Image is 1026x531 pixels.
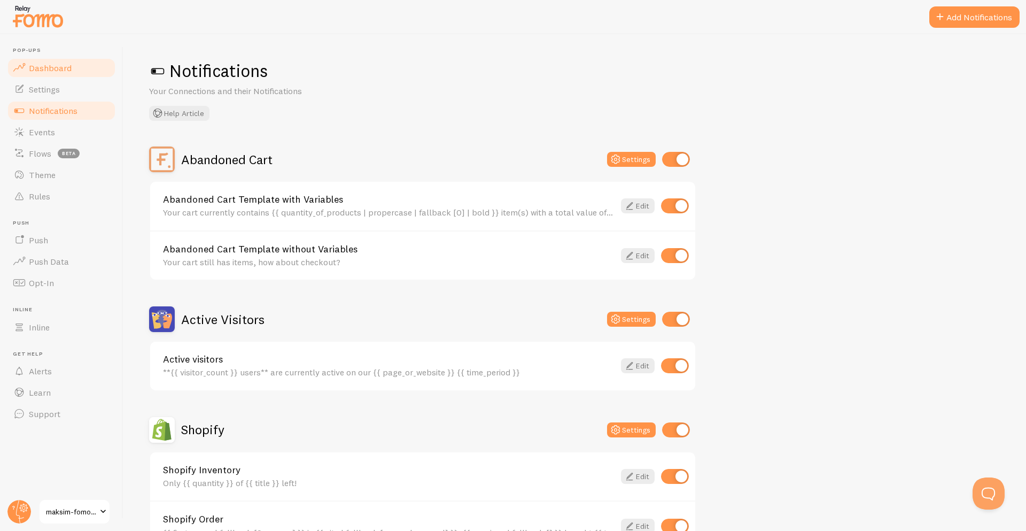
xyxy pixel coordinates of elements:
a: Active visitors [163,355,615,364]
span: Learn [29,387,51,398]
a: Learn [6,382,116,403]
a: Events [6,121,116,143]
span: Inline [29,322,50,333]
span: Notifications [29,105,77,116]
h2: Shopify [181,421,224,438]
span: Rules [29,191,50,202]
p: Your Connections and their Notifications [149,85,406,97]
a: Edit [621,198,655,213]
h2: Abandoned Cart [181,151,273,168]
span: Alerts [29,366,52,376]
span: Push [29,235,48,245]
a: Alerts [6,360,116,382]
span: Get Help [13,351,116,358]
a: Edit [621,469,655,484]
a: Shopify Inventory [163,465,615,475]
span: Flows [29,148,51,159]
a: Shopify Order [163,514,615,524]
button: Help Article [149,106,209,121]
a: Inline [6,317,116,338]
a: Opt-In [6,272,116,294]
h2: Active Visitors [181,311,265,328]
img: Active Visitors [149,306,175,332]
a: Edit [621,248,655,263]
span: beta [58,149,80,158]
span: Push [13,220,116,227]
span: Events [29,127,55,137]
iframe: Help Scout Beacon - Open [973,478,1005,510]
a: Settings [6,79,116,100]
div: Your cart currently contains {{ quantity_of_products | propercase | fallback [0] | bold }} item(s... [163,207,615,217]
img: Shopify [149,417,175,443]
a: Rules [6,186,116,207]
img: Abandoned Cart [149,147,175,172]
a: Support [6,403,116,425]
h1: Notifications [149,60,1000,82]
span: Settings [29,84,60,95]
a: maksim-fomo-dev-store [38,499,111,525]
a: Edit [621,358,655,373]
div: Only {{ quantity }} of {{ title }} left! [163,478,615,488]
span: Theme [29,170,56,180]
span: Support [29,409,60,419]
span: Opt-In [29,278,54,288]
div: **{{ visitor_count }} users** are currently active on our {{ page_or_website }} {{ time_period }} [163,367,615,377]
a: Push [6,229,116,251]
img: fomo-relay-logo-orange.svg [11,3,65,30]
span: Dashboard [29,63,72,73]
span: maksim-fomo-dev-store [46,505,97,518]
a: Flows beta [6,143,116,164]
span: Push Data [29,256,69,267]
span: Pop-ups [13,47,116,54]
a: Theme [6,164,116,186]
button: Settings [607,152,656,167]
a: Dashboard [6,57,116,79]
span: Inline [13,306,116,313]
div: Your cart still has items, how about checkout? [163,257,615,267]
a: Abandoned Cart Template with Variables [163,195,615,204]
a: Push Data [6,251,116,272]
a: Notifications [6,100,116,121]
a: Abandoned Cart Template without Variables [163,244,615,254]
button: Settings [607,312,656,327]
button: Settings [607,422,656,437]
